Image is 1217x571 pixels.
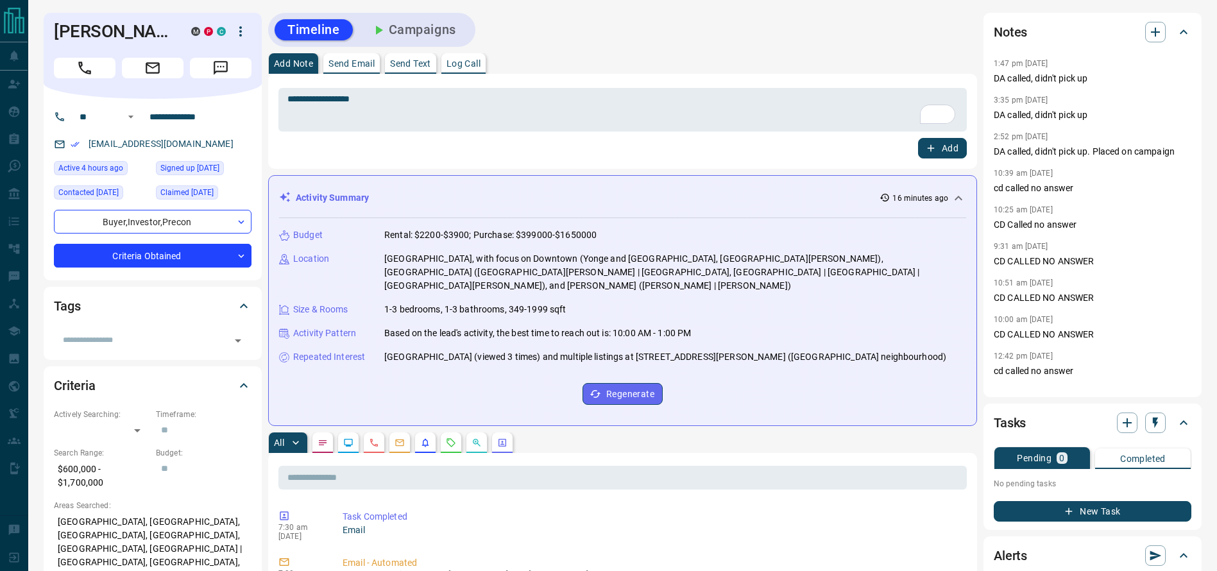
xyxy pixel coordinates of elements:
div: Notes [994,17,1191,47]
p: 2:52 pm [DATE] [994,132,1048,141]
svg: Calls [369,438,379,448]
p: CD CALLED NO ANSWER [994,328,1191,341]
p: $600,000 - $1,700,000 [54,459,149,493]
span: Signed up [DATE] [160,162,219,175]
div: Thu May 10 2018 [156,161,251,179]
span: Active 4 hours ago [58,162,123,175]
div: Thu Oct 09 2025 [54,185,149,203]
p: Email - Automated [343,556,962,570]
p: 1:47 pm [DATE] [994,59,1048,68]
span: Message [190,58,251,78]
p: Actively Searching: [54,409,149,420]
div: mrloft.ca [191,27,200,36]
p: Send Email [328,59,375,68]
h2: Criteria [54,375,96,396]
svg: Emails [395,438,405,448]
h2: Notes [994,22,1027,42]
p: [DATE] [278,532,323,541]
p: Send Text [390,59,431,68]
p: Budget: [156,447,251,459]
p: CD CALLED NO ANSWER [994,291,1191,305]
svg: Email Verified [71,140,80,149]
p: Add Note [274,59,313,68]
h2: Tags [54,296,80,316]
button: Campaigns [358,19,469,40]
p: Pending [1017,454,1051,463]
div: Tue Oct 14 2025 [54,161,149,179]
svg: Agent Actions [497,438,507,448]
h1: [PERSON_NAME] [54,21,172,42]
p: 3:35 pm [DATE] [994,96,1048,105]
p: 10:39 am [DATE] [994,169,1053,178]
p: cd called no answer [994,182,1191,195]
svg: Lead Browsing Activity [343,438,353,448]
div: Buyer , Investor , Precon [54,210,251,234]
button: Timeline [275,19,353,40]
div: property.ca [204,27,213,36]
p: DA called, didn't pick up. Placed on campaign [994,145,1191,158]
p: Repeated Interest [293,350,365,364]
div: Criteria [54,370,251,401]
div: Criteria Obtained [54,244,251,268]
p: DA called, didn't pick up [994,72,1191,85]
p: [GEOGRAPHIC_DATA], with focus on Downtown (Yonge and [GEOGRAPHIC_DATA], [GEOGRAPHIC_DATA][PERSON_... [384,252,966,293]
p: 1-3 bedrooms, 1-3 bathrooms, 349-1999 sqft [384,303,566,316]
div: Activity Summary16 minutes ago [279,186,966,210]
button: Regenerate [583,383,663,405]
span: Claimed [DATE] [160,186,214,199]
div: condos.ca [217,27,226,36]
p: 10:25 am [DATE] [994,205,1053,214]
p: Size & Rooms [293,303,348,316]
p: 12:42 pm [DATE] [994,352,1053,361]
p: CD Called no answer [994,218,1191,232]
p: Areas Searched: [54,500,251,511]
a: [EMAIL_ADDRESS][DOMAIN_NAME] [89,139,234,149]
div: Tasks [994,407,1191,438]
h2: Alerts [994,545,1027,566]
p: CD CALLED NO ANSWER [994,255,1191,268]
svg: Opportunities [472,438,482,448]
p: DA called, didn't pick up [994,108,1191,122]
p: Activity Summary [296,191,369,205]
p: No pending tasks [994,474,1191,493]
p: Budget [293,228,323,242]
p: 7:30 am [278,523,323,532]
p: 10:00 am [DATE] [994,315,1053,324]
textarea: To enrich screen reader interactions, please activate Accessibility in Grammarly extension settings [287,94,958,126]
svg: Requests [446,438,456,448]
p: cd called no answer [994,364,1191,378]
p: Log Call [447,59,481,68]
button: Open [123,109,139,124]
span: Contacted [DATE] [58,186,119,199]
p: [GEOGRAPHIC_DATA] (viewed 3 times) and multiple listings at [STREET_ADDRESS][PERSON_NAME] ([GEOGR... [384,350,946,364]
span: Call [54,58,115,78]
button: Open [229,332,247,350]
div: Tue Nov 23 2021 [156,185,251,203]
div: Tags [54,291,251,321]
p: Rental: $2200-$3900; Purchase: $399000-$1650000 [384,228,597,242]
h2: Tasks [994,413,1026,433]
p: Search Range: [54,447,149,459]
p: Email [343,524,962,537]
p: Task Completed [343,510,962,524]
svg: Notes [318,438,328,448]
p: All [274,438,284,447]
p: 12:16 pm [DATE] [994,388,1053,397]
p: 0 [1059,454,1064,463]
p: Location [293,252,329,266]
button: Add [918,138,967,158]
svg: Listing Alerts [420,438,430,448]
span: Email [122,58,183,78]
p: Completed [1120,454,1166,463]
p: 10:51 am [DATE] [994,278,1053,287]
div: Alerts [994,540,1191,571]
p: 16 minutes ago [892,192,948,204]
button: New Task [994,501,1191,522]
p: 9:31 am [DATE] [994,242,1048,251]
p: Activity Pattern [293,327,356,340]
p: Timeframe: [156,409,251,420]
p: Based on the lead's activity, the best time to reach out is: 10:00 AM - 1:00 PM [384,327,691,340]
